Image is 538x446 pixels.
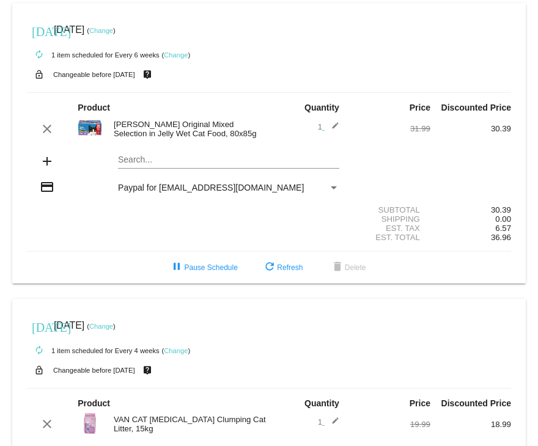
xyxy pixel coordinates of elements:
[410,398,430,408] strong: Price
[491,233,511,242] span: 36.96
[87,27,116,34] small: ( )
[252,257,312,279] button: Refresh
[441,103,511,112] strong: Discounted Price
[89,323,113,330] a: Change
[410,103,430,112] strong: Price
[40,180,54,194] mat-icon: credit_card
[350,420,430,429] div: 19.99
[169,260,184,275] mat-icon: pause
[40,122,54,136] mat-icon: clear
[108,415,269,433] div: VAN CAT [MEDICAL_DATA] Clumping Cat Litter, 15kg
[78,398,110,408] strong: Product
[118,155,339,165] input: Search...
[162,347,191,354] small: ( )
[89,27,113,34] a: Change
[430,420,511,429] div: 18.99
[118,183,339,192] mat-select: Payment Method
[495,224,511,233] span: 6.57
[495,214,511,224] span: 0.00
[53,71,135,78] small: Changeable before [DATE]
[330,263,366,272] span: Delete
[304,103,339,112] strong: Quantity
[87,323,116,330] small: ( )
[318,122,339,131] span: 1
[78,115,102,140] img: 91967.jpg
[262,263,303,272] span: Refresh
[32,23,46,38] mat-icon: [DATE]
[78,103,110,112] strong: Product
[27,51,160,59] small: 1 item scheduled for Every 6 weeks
[118,183,304,192] span: Paypal for [EMAIL_ADDRESS][DOMAIN_NAME]
[32,48,46,62] mat-icon: autorenew
[350,224,430,233] div: Est. Tax
[32,343,46,358] mat-icon: autorenew
[108,120,269,138] div: [PERSON_NAME] Original Mixed Selection in Jelly Wet Cat Food, 80x85g
[304,398,339,408] strong: Quantity
[164,51,188,59] a: Change
[140,362,155,378] mat-icon: live_help
[140,67,155,82] mat-icon: live_help
[27,347,160,354] small: 1 item scheduled for Every 4 weeks
[78,411,102,436] img: 82638.jpg
[162,51,191,59] small: ( )
[320,257,376,279] button: Delete
[32,67,46,82] mat-icon: lock_open
[325,122,339,136] mat-icon: edit
[430,205,511,214] div: 30.39
[350,124,430,133] div: 31.99
[330,260,345,275] mat-icon: delete
[53,367,135,374] small: Changeable before [DATE]
[164,347,188,354] a: Change
[325,417,339,431] mat-icon: edit
[160,257,247,279] button: Pause Schedule
[441,398,511,408] strong: Discounted Price
[32,319,46,334] mat-icon: [DATE]
[350,205,430,214] div: Subtotal
[40,417,54,431] mat-icon: clear
[262,260,277,275] mat-icon: refresh
[32,362,46,378] mat-icon: lock_open
[40,154,54,169] mat-icon: add
[169,263,237,272] span: Pause Schedule
[350,233,430,242] div: Est. Total
[350,214,430,224] div: Shipping
[430,124,511,133] div: 30.39
[318,417,339,426] span: 1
